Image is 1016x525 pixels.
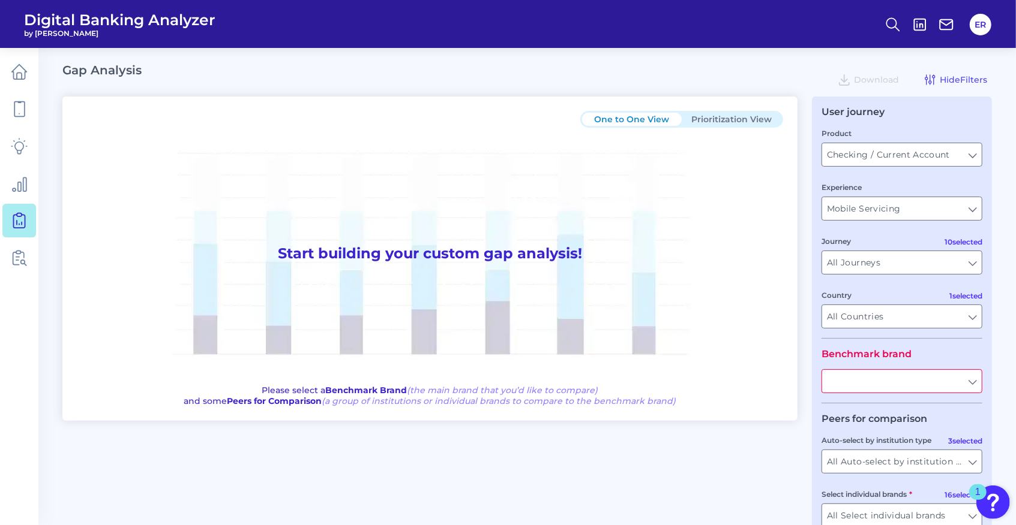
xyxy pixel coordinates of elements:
[822,413,927,424] legend: Peers for comparison
[407,385,598,396] span: (the main brand that you’d like to compare)
[77,128,783,380] h1: Start building your custom gap analysis!
[918,70,992,89] button: HideFilters
[822,490,912,499] label: Select individual brands
[184,385,676,406] p: Please select a and some
[322,396,676,406] span: (a group of institutions or individual brands to compare to the benchmark brand)
[976,485,1010,519] button: Open Resource Center, 1 new notification
[822,183,862,192] label: Experience
[326,385,407,396] b: Benchmark Brand
[822,436,931,445] label: Auto-select by institution type
[970,14,991,35] button: ER
[62,63,142,77] h2: Gap Analysis
[854,74,899,85] span: Download
[940,74,987,85] span: Hide Filters
[24,11,215,29] span: Digital Banking Analyzer
[582,113,682,126] button: One to One View
[24,29,215,38] span: by [PERSON_NAME]
[832,70,904,89] button: Download
[227,396,322,406] b: Peers for Comparison
[822,291,852,300] label: Country
[822,129,852,138] label: Product
[682,113,781,126] button: Prioritization View
[822,106,885,117] div: User journey
[822,348,912,360] legend: Benchmark brand
[975,492,981,508] div: 1
[822,237,851,246] label: Journey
